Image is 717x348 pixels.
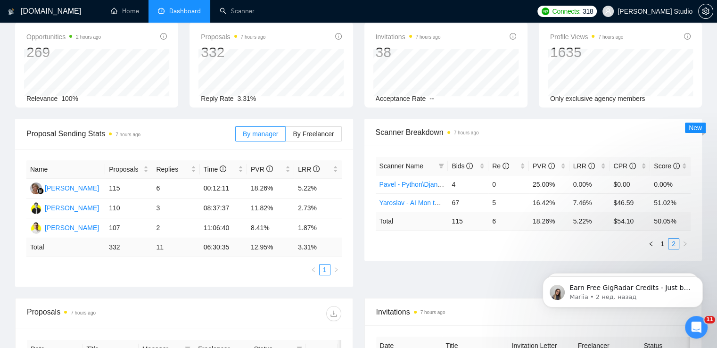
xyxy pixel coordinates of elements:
span: -- [429,95,434,102]
td: 110 [105,199,152,218]
span: info-circle [220,166,226,172]
time: 7 hours ago [71,310,96,315]
td: Total [26,238,105,257]
span: info-circle [266,166,273,172]
div: 269 [26,43,101,61]
img: MC [30,182,42,194]
time: 2 hours ago [76,34,101,40]
span: Time [204,166,226,173]
td: 11:06:40 [200,218,247,238]
button: right [330,264,342,275]
a: 1 [320,265,330,275]
div: [PERSON_NAME] [45,183,99,193]
img: YT [30,202,42,214]
td: 16.42% [529,193,569,212]
span: Proposals [201,31,265,42]
span: Replies [156,164,189,174]
td: $ 54.10 [610,212,650,230]
span: CPR [613,162,635,170]
th: Proposals [105,160,152,179]
td: 115 [448,212,488,230]
button: right [679,238,691,249]
th: Name [26,160,105,179]
span: Connects: [552,6,580,17]
a: MC[PERSON_NAME] [30,184,99,191]
li: 1 [319,264,330,275]
td: 51.02% [650,193,691,212]
span: setting [699,8,713,15]
td: 2 [152,218,199,238]
th: Replies [152,160,199,179]
li: Previous Page [645,238,657,249]
td: 115 [105,179,152,199]
div: 38 [376,43,441,61]
a: searchScanner [220,7,255,15]
td: 1.87% [294,218,341,238]
button: setting [698,4,713,19]
span: 318 [583,6,593,17]
span: LRR [573,162,595,170]
div: [PERSON_NAME] [45,203,99,213]
td: 8.41% [247,218,294,238]
td: 12.95 % [247,238,294,257]
td: 11.82% [247,199,294,218]
span: PVR [251,166,273,173]
button: download [326,306,341,321]
a: homeHome [111,7,139,15]
span: info-circle [335,33,342,40]
td: 332 [105,238,152,257]
span: right [333,267,339,273]
td: 00:12:11 [200,179,247,199]
a: YT[PERSON_NAME] [30,204,99,211]
time: 7 hours ago [454,130,479,135]
td: 3.31 % [294,238,341,257]
a: 1 [657,239,668,249]
div: 1635 [550,43,624,61]
span: Relevance [26,95,58,102]
time: 7 hours ago [598,34,623,40]
img: logo [8,4,15,19]
span: Scanner Name [379,162,423,170]
span: download [327,310,341,317]
td: Total [376,212,448,230]
span: left [311,267,316,273]
span: Score [654,162,679,170]
span: right [682,241,688,247]
span: Dashboard [169,7,201,15]
a: setting [698,8,713,15]
div: [PERSON_NAME] [45,223,99,233]
td: 5.22% [294,179,341,199]
img: upwork-logo.png [542,8,549,15]
span: left [648,241,654,247]
td: $46.59 [610,193,650,212]
span: info-circle [510,33,516,40]
time: 7 hours ago [420,310,445,315]
span: Re [492,162,509,170]
span: info-circle [160,33,167,40]
td: 18.26% [247,179,294,199]
span: 11 [704,316,715,323]
li: 2 [668,238,679,249]
td: 4 [448,175,488,193]
td: 3 [152,199,199,218]
td: 6 [488,212,529,230]
div: Proposals [27,306,184,321]
td: 67 [448,193,488,212]
span: Invitations [376,31,441,42]
span: info-circle [466,163,473,169]
li: Next Page [330,264,342,275]
td: 6 [152,179,199,199]
button: left [645,238,657,249]
td: 08:37:37 [200,199,247,218]
span: Reply Rate [201,95,233,102]
td: 2.73% [294,199,341,218]
td: 7.46% [569,193,610,212]
span: info-circle [588,163,595,169]
span: dashboard [158,8,165,14]
td: 0 [488,175,529,193]
span: Profile Views [550,31,624,42]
